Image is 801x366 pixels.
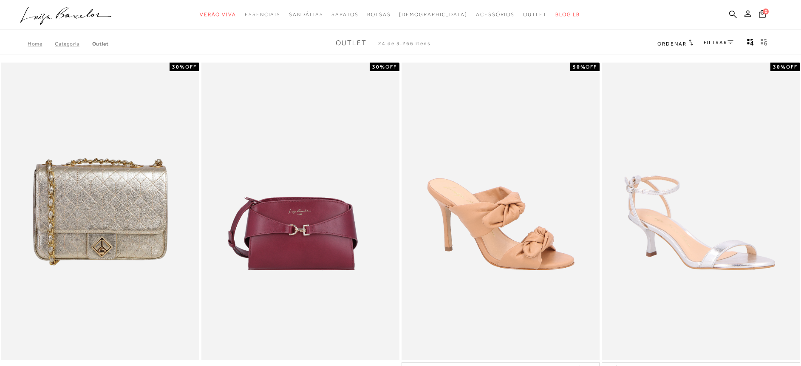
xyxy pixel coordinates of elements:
span: OFF [185,64,197,70]
a: Bolsa média pesponto monograma dourado Bolsa média pesponto monograma dourado [2,64,198,359]
span: 0 [763,9,769,14]
a: Home [28,41,55,47]
span: Bolsas [367,11,391,17]
a: noSubCategoriesText [367,7,391,23]
strong: 30% [172,64,185,70]
a: noSubCategoriesText [331,7,358,23]
span: OFF [786,64,798,70]
a: BOLSA PEQUENA EM COURO MARSALA COM FERRAGEM EM GANCHO BOLSA PEQUENA EM COURO MARSALA COM FERRAGEM... [202,64,399,359]
a: noSubCategoriesText [399,7,467,23]
img: MULE DE SALTO ALTO EM COURO BEGE COM LAÇOS [402,64,599,359]
img: Bolsa média pesponto monograma dourado [2,64,198,359]
span: [DEMOGRAPHIC_DATA] [399,11,467,17]
a: noSubCategoriesText [245,7,280,23]
a: noSubCategoriesText [200,7,236,23]
span: OFF [586,64,597,70]
button: gridText6Desc [758,38,770,49]
span: Sandálias [289,11,323,17]
a: MULE DE SALTO ALTO EM COURO BEGE COM LAÇOS MULE DE SALTO ALTO EM COURO BEGE COM LAÇOS [402,64,599,359]
span: Verão Viva [200,11,236,17]
a: noSubCategoriesText [476,7,515,23]
span: Ordenar [657,41,686,47]
a: BLOG LB [555,7,580,23]
span: BLOG LB [555,11,580,17]
span: OFF [385,64,397,70]
button: Mostrar 4 produtos por linha [744,38,756,49]
span: Acessórios [476,11,515,17]
a: FILTRAR [704,40,733,46]
button: 0 [756,9,768,21]
strong: 30% [773,64,786,70]
span: Sapatos [331,11,358,17]
strong: 30% [372,64,385,70]
span: Outlet [336,39,367,47]
a: SANDÁLIA DE TIRAS FINAS METALIZADA PRATA DE SALTO MÉDIO SANDÁLIA DE TIRAS FINAS METALIZADA PRATA ... [603,64,799,359]
span: Essenciais [245,11,280,17]
a: noSubCategoriesText [289,7,323,23]
strong: 50% [573,64,586,70]
a: noSubCategoriesText [523,7,547,23]
span: Outlet [523,11,547,17]
img: SANDÁLIA DE TIRAS FINAS METALIZADA PRATA DE SALTO MÉDIO [603,64,799,359]
a: Categoria [55,41,92,47]
img: BOLSA PEQUENA EM COURO MARSALA COM FERRAGEM EM GANCHO [202,64,399,359]
a: Outlet [92,41,109,47]
span: 24 de 3.266 itens [378,40,431,46]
